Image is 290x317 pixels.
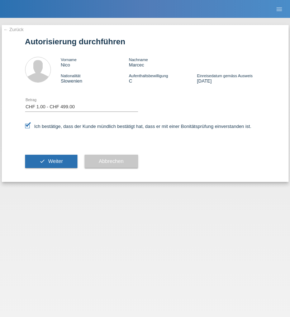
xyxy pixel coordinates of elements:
h1: Autorisierung durchführen [25,37,265,46]
div: Slowenien [61,73,129,84]
button: check Weiter [25,155,77,168]
div: Nico [61,57,129,68]
a: ← Zurück [4,27,24,32]
span: Weiter [48,158,63,164]
button: Abbrechen [85,155,138,168]
i: menu [276,6,283,13]
span: Aufenthaltsbewilligung [129,74,168,78]
span: Einreisedatum gemäss Ausweis [197,74,252,78]
span: Nachname [129,58,148,62]
span: Nationalität [61,74,81,78]
div: C [129,73,197,84]
span: Abbrechen [99,158,124,164]
i: check [39,158,45,164]
div: [DATE] [197,73,265,84]
div: Marcec [129,57,197,68]
span: Vorname [61,58,77,62]
a: menu [272,7,286,11]
label: Ich bestätige, dass der Kunde mündlich bestätigt hat, dass er mit einer Bonitätsprüfung einversta... [25,124,252,129]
